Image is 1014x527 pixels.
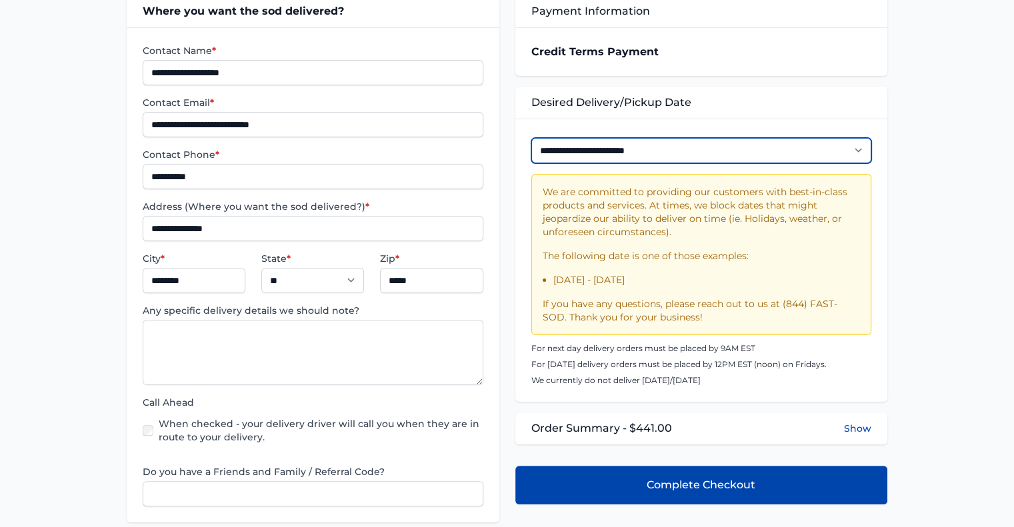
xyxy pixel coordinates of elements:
[261,252,364,265] label: State
[143,304,483,317] label: Any specific delivery details we should note?
[531,359,871,370] p: For [DATE] delivery orders must be placed by 12PM EST (noon) on Fridays.
[543,297,860,324] p: If you have any questions, please reach out to us at (844) FAST-SOD. Thank you for your business!
[143,148,483,161] label: Contact Phone
[143,44,483,57] label: Contact Name
[159,417,483,444] label: When checked - your delivery driver will call you when they are in route to your delivery.
[543,249,860,263] p: The following date is one of those examples:
[647,477,755,493] span: Complete Checkout
[553,273,860,286] li: [DATE] - [DATE]
[143,465,483,478] label: Do you have a Friends and Family / Referral Code?
[143,96,483,109] label: Contact Email
[143,200,483,213] label: Address (Where you want the sod delivered?)
[531,45,659,58] strong: Credit Terms Payment
[531,375,871,386] p: We currently do not deliver [DATE]/[DATE]
[515,87,887,119] div: Desired Delivery/Pickup Date
[543,185,860,239] p: We are committed to providing our customers with best-in-class products and services. At times, w...
[143,396,483,409] label: Call Ahead
[143,252,245,265] label: City
[844,422,871,435] button: Show
[515,466,887,504] button: Complete Checkout
[380,252,483,265] label: Zip
[531,420,672,436] span: Order Summary - $441.00
[531,343,871,354] p: For next day delivery orders must be placed by 9AM EST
